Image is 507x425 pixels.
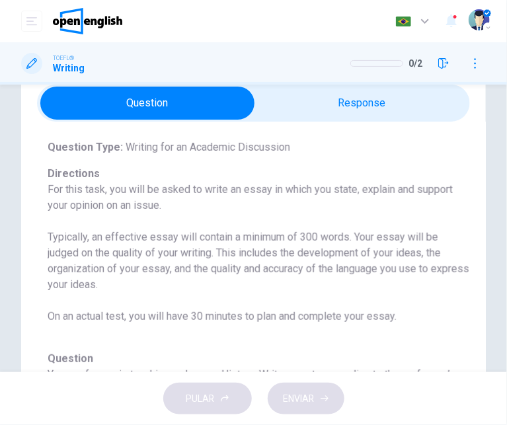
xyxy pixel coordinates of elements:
[48,367,470,399] h6: Your professor is teaching a class on History. Write a post responding to the professor’s question.
[123,141,290,153] span: Writing for an Academic Discussion
[48,182,470,325] p: For this task, you will be asked to write an essay in which you state, explain and support your o...
[21,11,42,32] button: open mobile menu
[48,351,470,367] h6: Question
[53,8,122,34] img: OpenEnglish logo
[48,139,470,155] h6: Question Type :
[48,166,470,340] h6: Directions
[469,9,490,30] img: Profile picture
[409,58,422,69] span: 0 / 2
[53,54,74,63] span: TOEFL®
[395,17,412,26] img: pt
[53,63,85,73] h1: Writing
